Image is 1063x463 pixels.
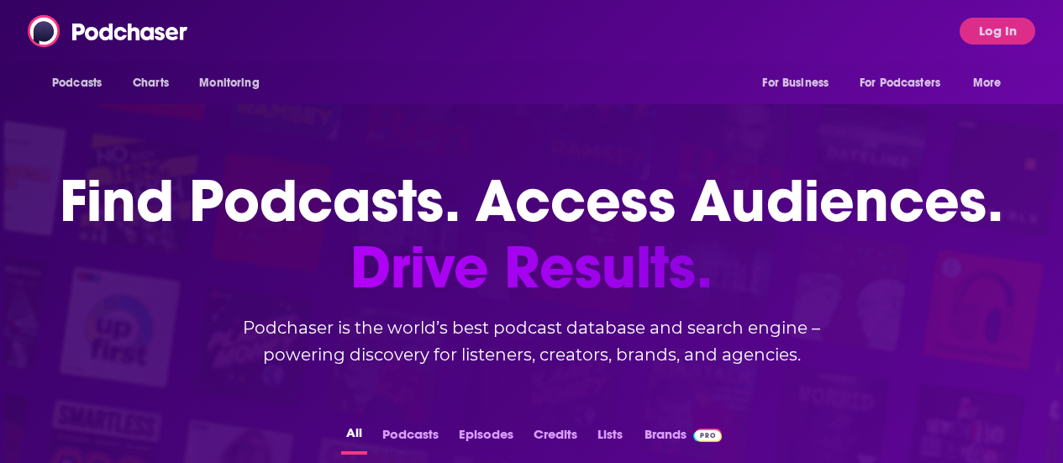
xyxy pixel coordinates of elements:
span: Charts [133,71,169,95]
span: Podcasts [52,71,102,95]
button: Lists [592,422,628,455]
button: open menu [849,67,965,99]
h2: Podchaser is the world’s best podcast database and search engine – powering discovery for listene... [196,314,868,368]
span: For Business [762,71,829,95]
span: Drive Results. [60,234,1003,301]
h1: Find Podcasts. Access Audiences. [60,168,1003,301]
button: All [341,422,367,455]
span: Monitoring [199,71,259,95]
button: open menu [961,67,1023,99]
button: Log In [960,18,1035,45]
span: For Podcasters [860,71,940,95]
img: Podchaser Pro [693,429,723,442]
button: Credits [529,422,582,455]
button: Episodes [454,422,518,455]
span: More [973,71,1002,95]
button: open menu [187,67,281,99]
img: Podchaser - Follow, Share and Rate Podcasts [28,15,189,47]
button: open menu [750,67,850,99]
a: Charts [122,67,179,99]
button: Podcasts [377,422,444,455]
a: BrandsPodchaser Pro [645,422,723,455]
button: open menu [40,67,124,99]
